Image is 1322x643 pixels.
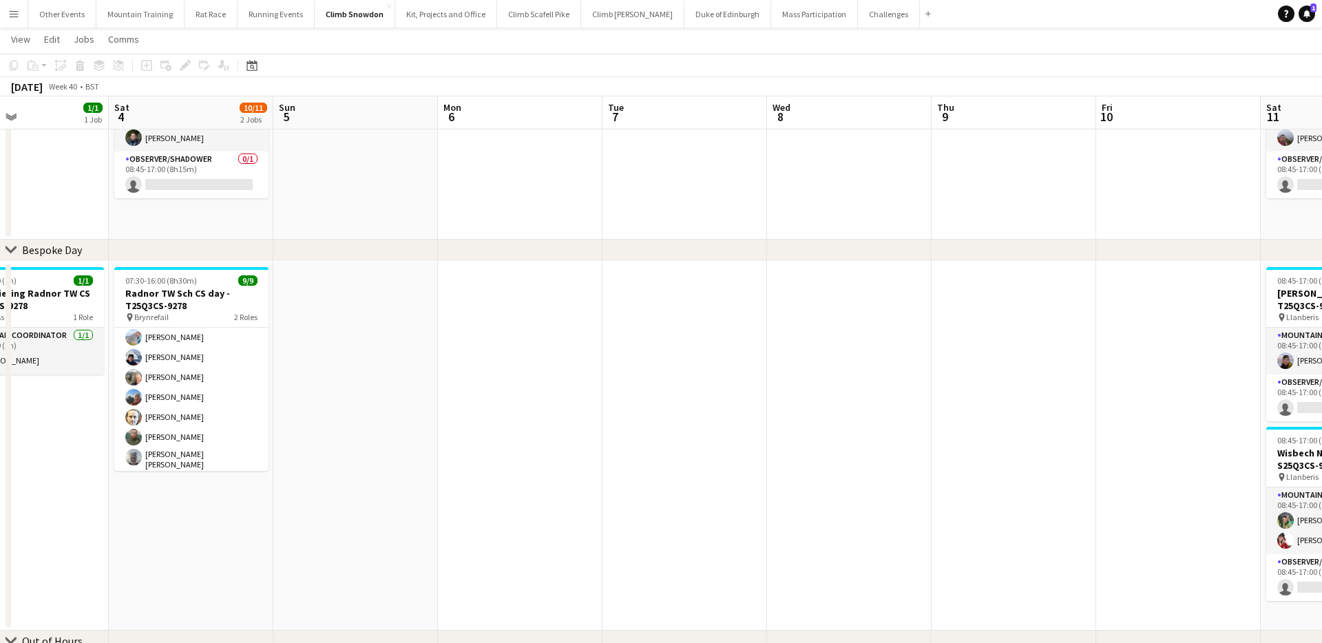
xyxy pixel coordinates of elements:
span: 1/1 [83,103,103,113]
span: Week 40 [45,81,80,92]
span: Comms [108,33,139,45]
span: 1 [1310,3,1316,12]
span: Llanberis [1286,472,1319,482]
button: Climb [PERSON_NAME] [581,1,684,28]
span: 1/1 [74,275,93,286]
div: BST [85,81,99,92]
span: Brynrefail [134,312,169,322]
button: Running Events [238,1,315,28]
span: Sat [1266,101,1281,114]
button: Mountain Training [96,1,185,28]
button: Climb Snowdon [315,1,395,28]
div: [DATE] [11,80,43,94]
app-job-card: 07:30-16:00 (8h30m)9/9Radnor TW Sch CS day - T25Q3CS-9278 Brynrefail2 Roles[PERSON_NAME]Mountain ... [114,267,269,471]
button: Climb Scafell Pike [497,1,581,28]
span: Fri [1102,101,1113,114]
a: Edit [39,30,65,48]
div: 2 Jobs [240,114,266,125]
span: 9/9 [238,275,258,286]
h3: Radnor TW Sch CS day - T25Q3CS-9278 [114,287,269,312]
span: 10 [1100,109,1113,125]
span: 4 [112,109,129,125]
a: Jobs [68,30,100,48]
button: Duke of Edinburgh [684,1,771,28]
span: Wed [773,101,790,114]
span: 07:30-16:00 (8h30m) [125,275,197,286]
app-card-role: Mountain Leader8/807:30-16:00 (8h30m)[PERSON_NAME][PERSON_NAME][PERSON_NAME][PERSON_NAME][PERSON_... [114,284,269,475]
span: Mon [443,101,461,114]
span: Sun [279,101,295,114]
span: 1 Role [73,312,93,322]
span: Jobs [74,33,94,45]
div: Bespoke Day [22,243,82,257]
button: Other Events [28,1,96,28]
button: Mass Participation [771,1,858,28]
app-card-role: Observer/Shadower0/108:45-17:00 (8h15m) [114,151,269,198]
span: Llanberis [1286,312,1319,322]
button: Kit, Projects and Office [395,1,497,28]
span: View [11,33,30,45]
span: 2 Roles [234,312,258,322]
span: Thu [937,101,954,114]
span: 10/11 [240,103,267,113]
span: 5 [277,109,295,125]
a: View [6,30,36,48]
span: 11 [1264,109,1281,125]
span: Sat [114,101,129,114]
span: 8 [770,109,790,125]
button: Challenges [858,1,920,28]
span: Tue [608,101,624,114]
div: 1 Job [84,114,102,125]
a: Comms [103,30,145,48]
button: Rat Race [185,1,238,28]
span: 7 [606,109,624,125]
span: 9 [935,109,954,125]
span: 6 [441,109,461,125]
span: Edit [44,33,60,45]
a: 1 [1299,6,1315,22]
